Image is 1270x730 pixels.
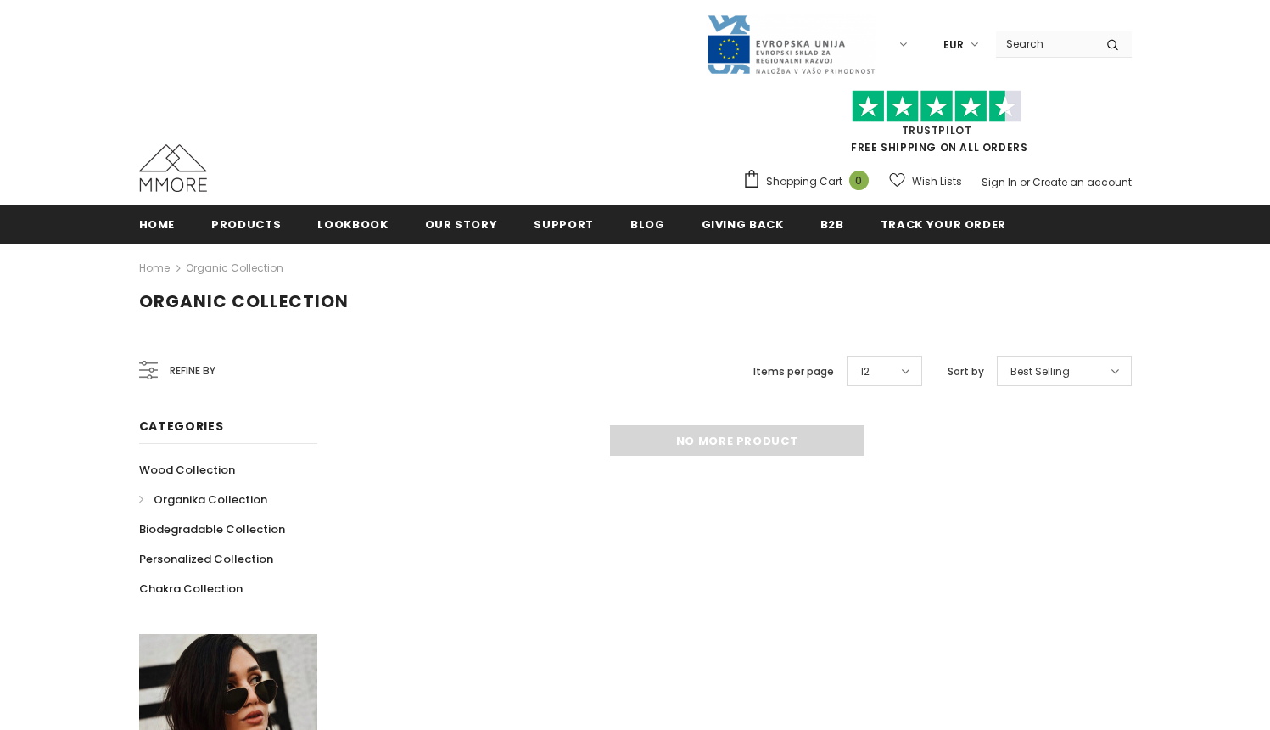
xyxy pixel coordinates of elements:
[139,462,235,478] span: Wood Collection
[948,363,984,380] label: Sort by
[820,216,844,233] span: B2B
[170,362,215,380] span: Refine by
[902,123,972,138] a: Trustpilot
[425,216,498,233] span: Our Story
[702,205,784,243] a: Giving back
[849,171,869,190] span: 0
[154,491,267,508] span: Organika Collection
[139,289,349,313] span: Organic Collection
[139,144,207,192] img: MMORE Cases
[1010,363,1070,380] span: Best Selling
[702,216,784,233] span: Giving back
[211,205,281,243] a: Products
[211,216,281,233] span: Products
[139,455,235,485] a: Wood Collection
[534,216,594,233] span: support
[139,485,267,514] a: Organika Collection
[630,216,665,233] span: Blog
[139,258,170,278] a: Home
[820,205,844,243] a: B2B
[139,581,243,597] span: Chakra Collection
[1020,175,1030,189] span: or
[742,169,877,194] a: Shopping Cart 0
[860,363,870,380] span: 12
[630,205,665,243] a: Blog
[186,261,283,275] a: Organic Collection
[139,418,224,435] span: Categories
[139,205,176,243] a: Home
[996,31,1094,56] input: Search Site
[881,216,1006,233] span: Track your order
[912,173,962,190] span: Wish Lists
[139,216,176,233] span: Home
[139,514,285,544] a: Biodegradable Collection
[1032,175,1132,189] a: Create an account
[889,166,962,196] a: Wish Lists
[317,216,388,233] span: Lookbook
[706,14,876,76] img: Javni Razpis
[881,205,1006,243] a: Track your order
[706,36,876,51] a: Javni Razpis
[753,363,834,380] label: Items per page
[139,551,273,567] span: Personalized Collection
[534,205,594,243] a: support
[139,521,285,537] span: Biodegradable Collection
[852,90,1021,123] img: Trust Pilot Stars
[766,173,842,190] span: Shopping Cart
[139,574,243,604] a: Chakra Collection
[943,36,964,53] span: EUR
[742,98,1132,154] span: FREE SHIPPING ON ALL ORDERS
[982,175,1017,189] a: Sign In
[317,205,388,243] a: Lookbook
[139,544,273,574] a: Personalized Collection
[425,205,498,243] a: Our Story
